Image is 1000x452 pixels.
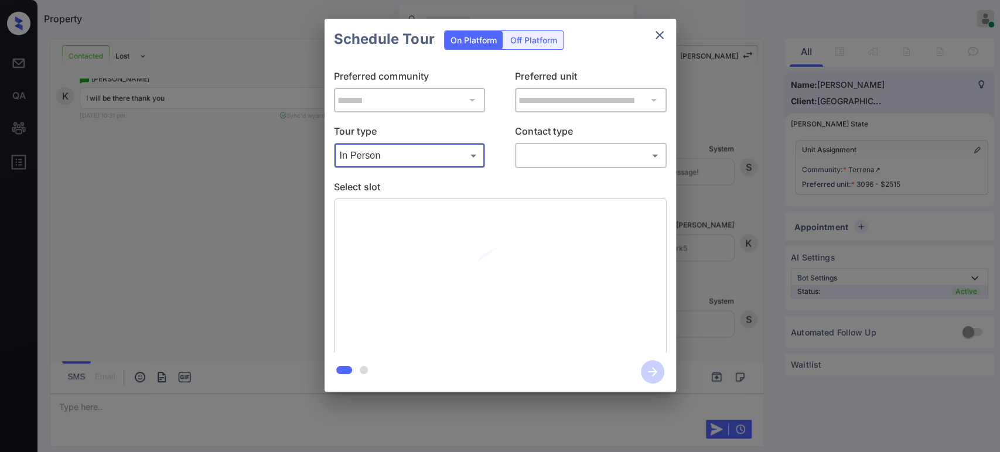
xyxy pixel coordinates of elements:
div: Off Platform [504,31,563,49]
button: btn-next [634,357,671,387]
div: On Platform [445,31,503,49]
h2: Schedule Tour [325,19,444,60]
img: loaderv1.7921fd1ed0a854f04152.gif [431,208,569,345]
p: Preferred community [334,69,486,88]
p: Select slot [334,180,667,198]
p: Preferred unit [515,69,667,88]
p: Tour type [334,124,486,143]
div: In Person [337,146,483,165]
p: Contact type [515,124,667,143]
button: close [648,23,671,47]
